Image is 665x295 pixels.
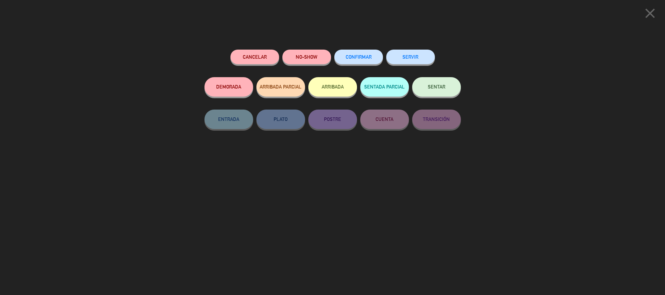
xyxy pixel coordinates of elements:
[640,5,660,24] button: close
[256,110,305,129] button: PLATO
[386,50,435,64] button: SERVIR
[230,50,279,64] button: Cancelar
[428,84,445,89] span: SENTAR
[260,84,302,89] span: ARRIBADA PARCIAL
[412,110,461,129] button: TRANSICIÓN
[308,77,357,97] button: ARRIBADA
[346,54,372,60] span: CONFIRMAR
[308,110,357,129] button: POSTRE
[360,77,409,97] button: SENTADA PARCIAL
[334,50,383,64] button: CONFIRMAR
[642,5,658,21] i: close
[204,110,253,129] button: ENTRADA
[256,77,305,97] button: ARRIBADA PARCIAL
[360,110,409,129] button: CUENTA
[282,50,331,64] button: NO-SHOW
[412,77,461,97] button: SENTAR
[204,77,253,97] button: DEMORADA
